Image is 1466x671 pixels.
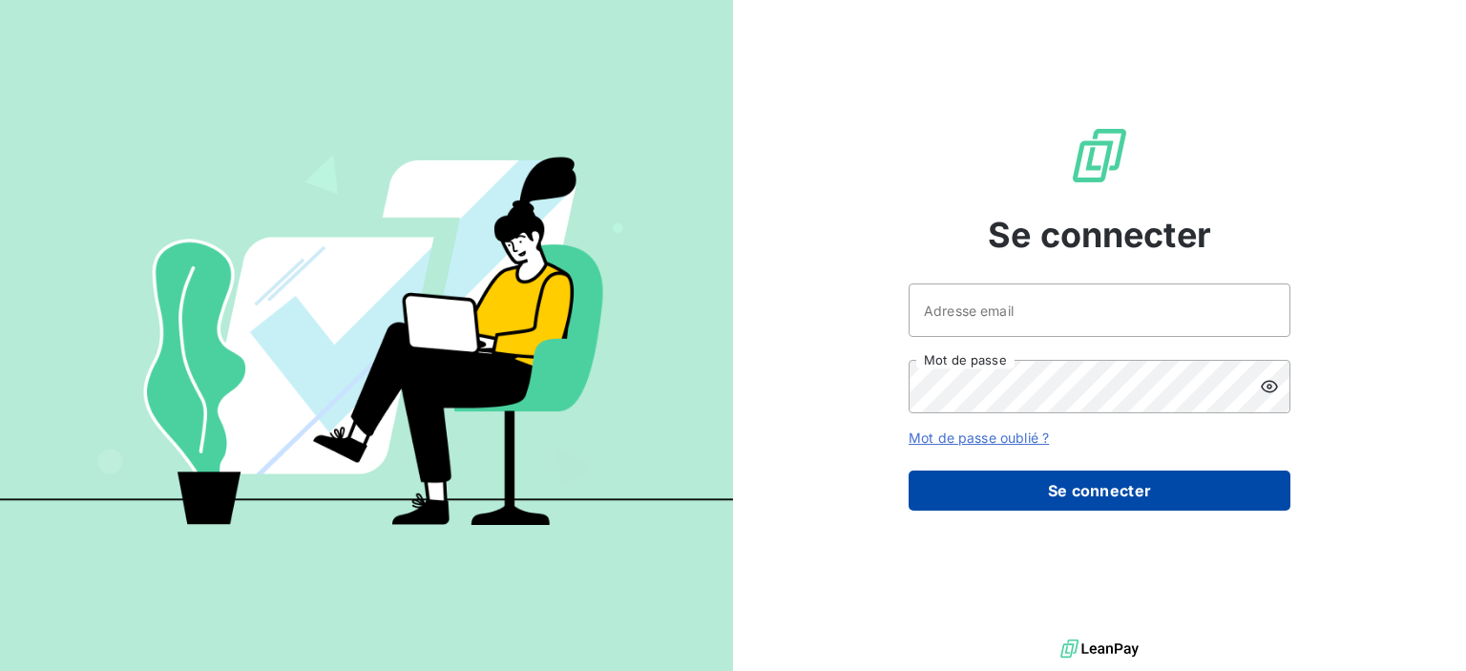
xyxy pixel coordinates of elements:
button: Se connecter [909,471,1290,511]
span: Se connecter [988,209,1211,261]
a: Mot de passe oublié ? [909,430,1049,446]
img: Logo LeanPay [1069,125,1130,186]
img: logo [1060,635,1139,663]
input: placeholder [909,283,1290,337]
